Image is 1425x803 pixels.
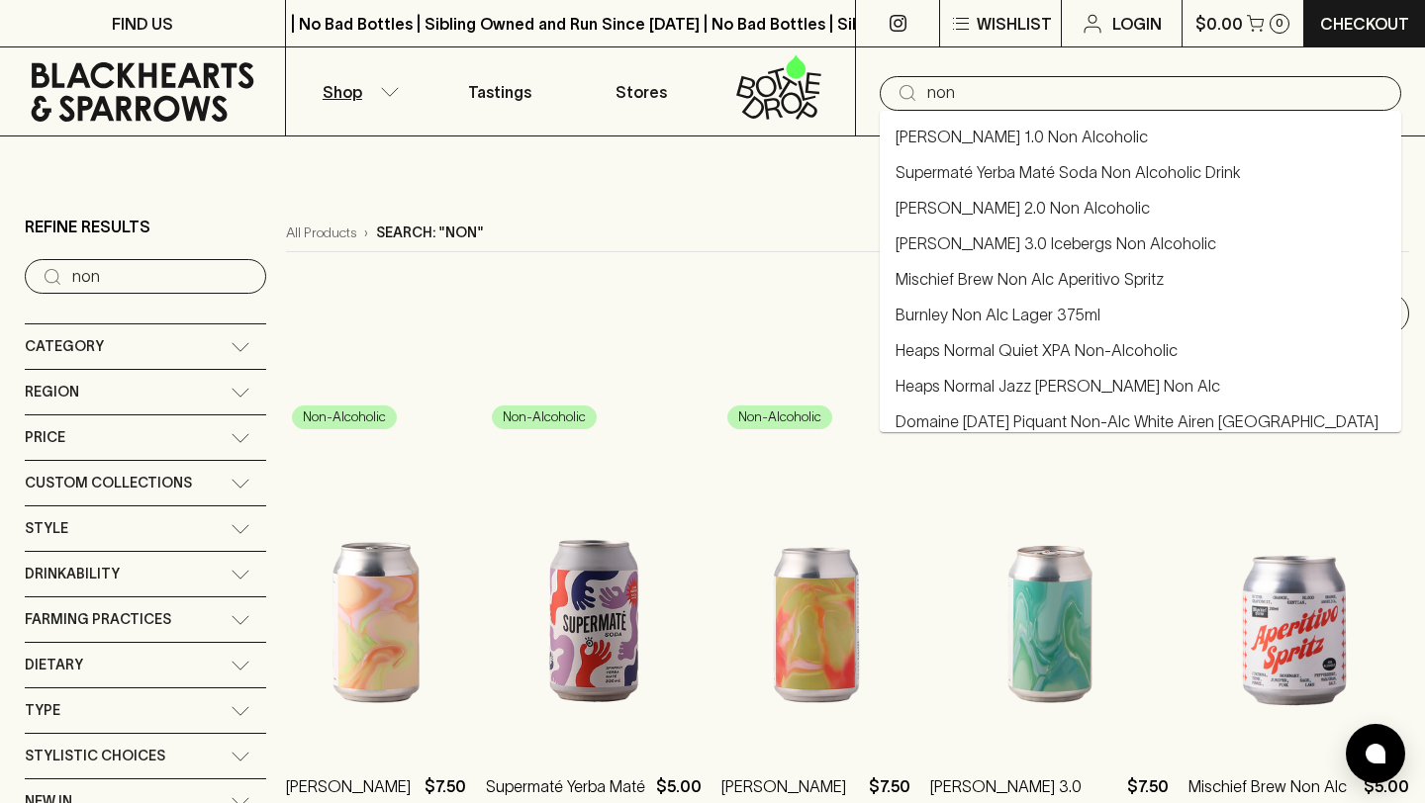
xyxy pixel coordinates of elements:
a: Tastings [428,47,571,135]
img: TINA 2.0 Non Alcoholic [721,399,910,745]
div: Category [25,324,266,369]
a: Mischief Brew Non Alc Aperitivo Spritz [896,267,1164,291]
p: Stores [616,80,667,104]
div: Type [25,688,266,733]
p: Refine Results [25,215,150,238]
div: Style [25,506,266,551]
a: Heaps Normal Jazz [PERSON_NAME] Non Alc [896,374,1220,398]
input: Try “Pinot noir” [72,261,250,293]
a: Supermaté Yerba Maté Soda Non Alcoholic Drink [896,160,1241,184]
img: TINA 3.0 Icebergs Non Alcoholic [930,399,1169,745]
img: bubble-icon [1366,744,1385,763]
span: Price [25,425,65,450]
p: Login [1112,12,1162,36]
div: Price [25,415,266,460]
a: All Products [286,223,356,243]
a: Heaps Normal Quiet XPA Non-Alcoholic [896,338,1178,362]
span: Region [25,380,79,404]
a: Stores [571,47,713,135]
img: Mischief Brew Non Alc Aperitivo Spritz [1188,399,1409,745]
a: Domaine [DATE] Piquant Non-Alc White Airen [GEOGRAPHIC_DATA] [896,409,1378,433]
span: Custom Collections [25,471,192,495]
p: $0.00 [1195,12,1243,36]
a: [PERSON_NAME] 2.0 Non Alcoholic [896,196,1150,220]
p: Wishlist [977,12,1052,36]
p: › [364,223,368,243]
button: Shop [286,47,428,135]
p: Checkout [1320,12,1409,36]
span: Farming Practices [25,607,171,632]
a: [PERSON_NAME] 3.0 Icebergs Non Alcoholic [896,231,1216,255]
div: Stylistic Choices [25,734,266,778]
input: Try "Pinot noir" [927,77,1385,109]
p: Search: "non" [376,223,484,243]
a: [PERSON_NAME] 1.0 Non Alcoholic [896,125,1148,148]
div: Farming Practices [25,597,266,642]
p: 0 [1276,18,1283,29]
p: FIND US [112,12,173,36]
img: TINA 1.0 Non Alcoholic [286,399,466,745]
span: Category [25,334,104,359]
div: Custom Collections [25,461,266,505]
div: Dietary [25,643,266,687]
p: Shop [323,80,362,104]
a: Burnley Non Alc Lager 375ml [896,303,1100,326]
p: Tastings [468,80,531,104]
div: Region [25,370,266,414]
span: Drinkability [25,562,120,586]
span: Style [25,516,68,541]
div: Drinkability [25,552,266,596]
span: Type [25,698,60,723]
span: Stylistic Choices [25,744,165,768]
img: Supermaté Yerba Maté Soda Non Alcoholic Drink [486,399,702,745]
span: Dietary [25,653,83,677]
